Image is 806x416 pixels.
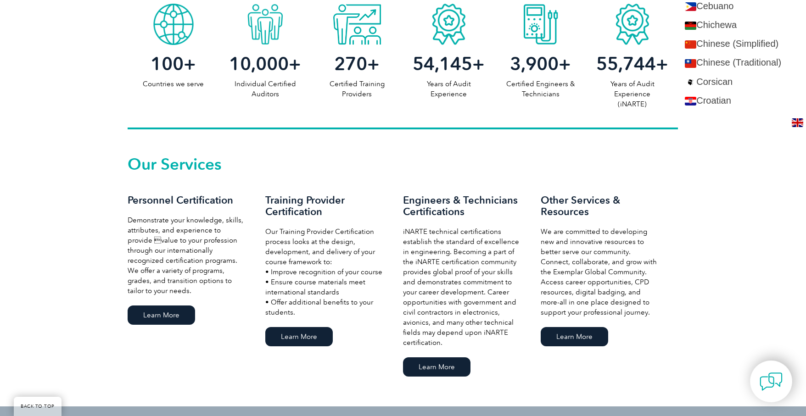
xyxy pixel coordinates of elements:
[541,327,608,346] a: Learn More
[685,40,696,49] img: zh-CN
[685,97,696,105] img: hr
[541,227,660,317] p: We are committed to developing new and innovative resources to better serve our community. Connec...
[334,53,367,75] span: 270
[128,194,247,206] h3: Personnel Certification
[403,56,495,71] h2: +
[685,22,696,30] img: ny
[128,157,678,172] h2: Our Services
[495,56,587,71] h2: +
[403,194,522,217] h3: Engineers & Technicians Certifications
[678,53,806,72] a: Chinese (Traditional)
[403,79,495,99] p: Years of Audit Experience
[685,59,696,68] img: zh-TW
[587,56,678,71] h2: +
[413,53,472,75] span: 54,145
[151,53,184,75] span: 100
[219,56,311,71] h2: +
[596,53,656,75] span: 55,744
[311,56,403,71] h2: +
[678,110,806,129] a: Czech
[403,227,522,348] p: iNARTE technical certifications establish the standard of excellence in engineering. Becoming a p...
[14,397,62,416] a: BACK TO TOP
[265,327,333,346] a: Learn More
[678,16,806,34] a: Chichewa
[229,53,289,75] span: 10,000
[678,34,806,53] a: Chinese (Simplified)
[128,215,247,296] p: Demonstrate your knowledge, skills, attributes, and experience to provide value to your professi...
[685,78,696,87] img: co
[219,79,311,99] p: Individual Certified Auditors
[265,227,385,317] p: Our Training Provider Certification process looks at the design, development, and delivery of you...
[495,79,587,99] p: Certified Engineers & Technicians
[792,118,803,127] img: en
[311,79,403,99] p: Certified Training Providers
[760,370,783,393] img: contact-chat.png
[685,2,696,11] img: ceb
[128,79,219,89] p: Countries we serve
[510,53,559,75] span: 3,900
[678,72,806,91] a: Corsican
[541,194,660,217] h3: Other Services & Resources
[403,357,470,377] a: Learn More
[265,194,385,217] h3: Training Provider Certification
[678,91,806,110] a: Croatian
[587,79,678,109] p: Years of Audit Experience (iNARTE)
[128,56,219,71] h2: +
[128,305,195,325] a: Learn More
